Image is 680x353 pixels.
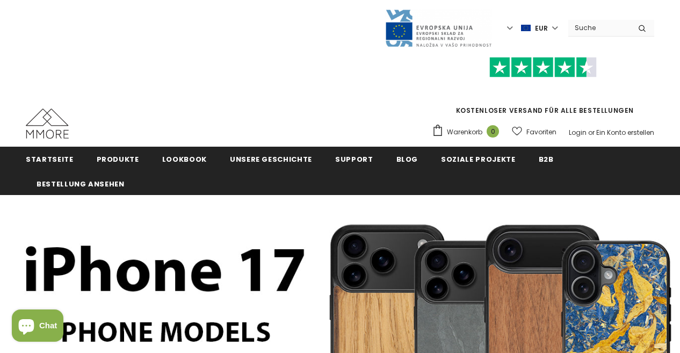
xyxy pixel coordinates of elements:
[9,309,67,344] inbox-online-store-chat: Shopify online store chat
[596,128,654,137] a: Ein Konto erstellen
[396,147,418,171] a: Blog
[37,179,125,189] span: Bestellung ansehen
[37,171,125,196] a: Bestellung ansehen
[539,154,554,164] span: B2B
[569,128,587,137] a: Login
[162,154,207,164] span: Lookbook
[539,147,554,171] a: B2B
[335,154,373,164] span: Support
[385,23,492,32] a: Javni Razpis
[26,109,69,139] img: MMORE Cases
[396,154,418,164] span: Blog
[487,125,499,138] span: 0
[230,154,312,164] span: Unsere Geschichte
[385,9,492,48] img: Javni Razpis
[432,62,654,115] span: KOSTENLOSER VERSAND FÜR ALLE BESTELLUNGEN
[535,23,548,34] span: EUR
[489,57,597,78] img: Vertrauen Sie Pilot Stars
[568,20,630,35] input: Search Site
[26,154,74,164] span: Startseite
[526,127,556,138] span: Favoriten
[441,147,515,171] a: Soziale Projekte
[335,147,373,171] a: Support
[447,127,482,138] span: Warenkorb
[432,77,654,105] iframe: Customer reviews powered by Trustpilot
[432,124,504,140] a: Warenkorb 0
[97,154,139,164] span: Produkte
[230,147,312,171] a: Unsere Geschichte
[162,147,207,171] a: Lookbook
[441,154,515,164] span: Soziale Projekte
[588,128,595,137] span: or
[512,123,556,141] a: Favoriten
[26,147,74,171] a: Startseite
[97,147,139,171] a: Produkte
